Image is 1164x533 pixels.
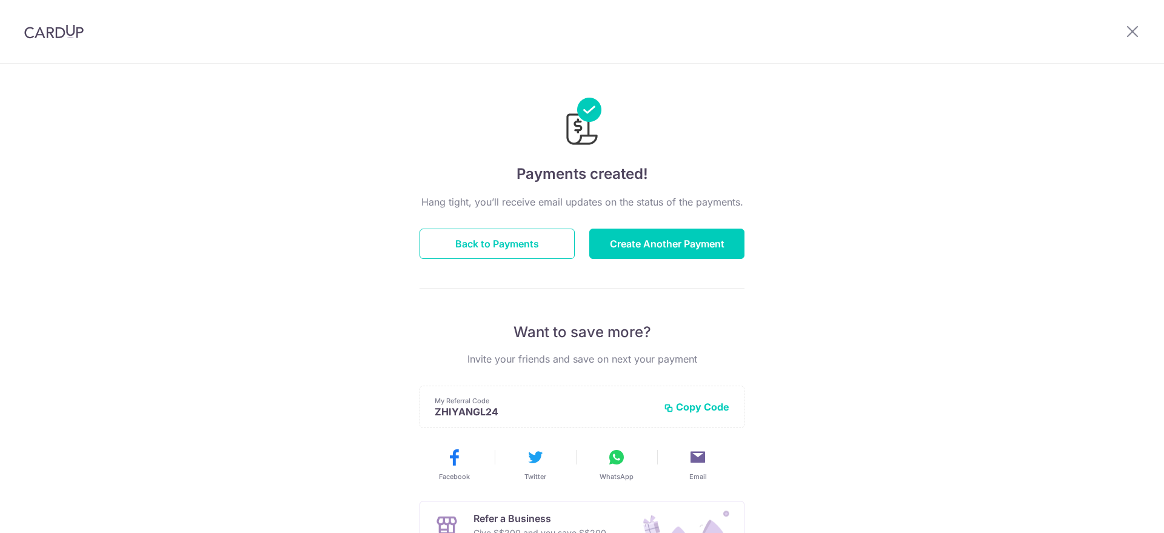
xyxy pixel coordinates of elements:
p: Want to save more? [420,323,744,342]
button: Create Another Payment [589,229,744,259]
p: Invite your friends and save on next your payment [420,352,744,366]
h4: Payments created! [420,163,744,185]
button: Facebook [418,448,490,481]
button: Back to Payments [420,229,575,259]
button: Copy Code [664,401,729,413]
span: Twitter [524,472,546,481]
span: Facebook [439,472,470,481]
p: Refer a Business [473,511,606,526]
p: ZHIYANGL24 [435,406,654,418]
button: Twitter [500,448,571,481]
button: WhatsApp [581,448,652,481]
span: WhatsApp [600,472,634,481]
button: Email [662,448,734,481]
img: CardUp [24,24,84,39]
p: My Referral Code [435,396,654,406]
span: Email [689,472,707,481]
p: Hang tight, you’ll receive email updates on the status of the payments. [420,195,744,209]
img: Payments [563,98,601,149]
